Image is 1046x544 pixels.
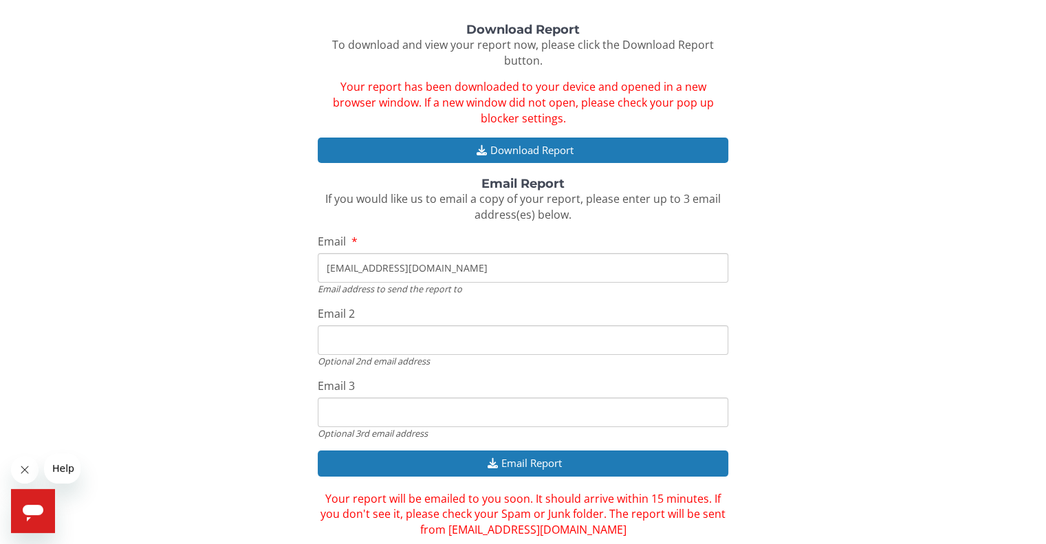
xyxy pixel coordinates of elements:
button: Email Report [318,450,728,476]
span: If you would like us to email a copy of your report, please enter up to 3 email address(es) below. [325,191,721,222]
span: Email [318,234,346,249]
span: Your report has been downloaded to your device and opened in a new browser window. If a new windo... [332,79,713,126]
span: Your report will be emailed to you soon. It should arrive within 15 minutes. If you don't see it,... [320,491,726,538]
span: Email 3 [318,378,355,393]
iframe: Close message [11,456,39,483]
span: To download and view your report now, please click the Download Report button. [332,37,714,68]
button: Download Report [318,138,728,163]
div: Email address to send the report to [318,283,728,295]
strong: Download Report [466,22,580,37]
div: Optional 3rd email address [318,427,728,439]
div: Optional 2nd email address [318,355,728,367]
iframe: Button to launch messaging window [11,489,55,533]
iframe: Message from company [44,453,80,483]
strong: Email Report [481,176,565,191]
span: Email 2 [318,306,355,321]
